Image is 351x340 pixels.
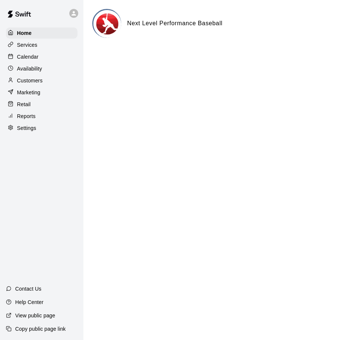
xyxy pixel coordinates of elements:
a: Reports [6,111,77,122]
p: Settings [17,124,36,132]
a: Services [6,39,77,50]
p: Availability [17,65,42,72]
a: Calendar [6,51,77,62]
p: Home [17,29,32,37]
p: View public page [15,312,55,319]
a: Home [6,27,77,39]
p: Calendar [17,53,39,61]
p: Services [17,41,37,49]
p: Customers [17,77,43,84]
p: Copy public page link [15,325,66,333]
a: Marketing [6,87,77,98]
p: Marketing [17,89,40,96]
p: Retail [17,101,31,108]
a: Customers [6,75,77,86]
a: Retail [6,99,77,110]
h6: Next Level Performance Baseball [127,19,222,28]
a: Settings [6,122,77,134]
p: Help Center [15,298,43,306]
p: Reports [17,112,36,120]
p: Contact Us [15,285,42,292]
img: Next Level Performance Baseball logo [93,10,121,38]
a: Availability [6,63,77,74]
